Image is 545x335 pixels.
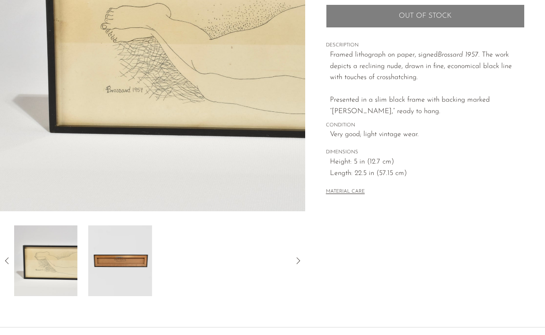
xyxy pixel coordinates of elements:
[326,148,525,156] span: DIMENSIONS
[399,12,451,20] span: Out of stock
[326,122,525,129] span: CONDITION
[13,225,77,296] img: Reclining Nude Lithograph, Framed
[438,51,478,58] em: Brossard 1957
[330,156,525,168] span: Height: 5 in (12.7 cm)
[330,168,525,179] span: Length: 22.5 in (57.15 cm)
[88,225,152,296] img: Reclining Nude Lithograph, Framed
[330,49,525,118] p: Framed lithograph on paper, signed . The work depicts a reclining nude, drawn in fine, economical...
[326,189,365,195] button: MATERIAL CARE
[326,42,525,49] span: DESCRIPTION
[330,129,525,141] span: Very good; light vintage wear.
[326,4,525,27] button: Add to cart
